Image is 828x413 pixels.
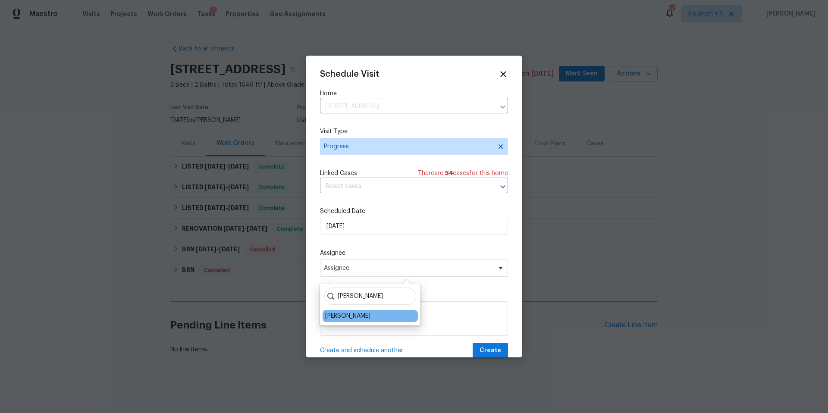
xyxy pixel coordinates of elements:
label: Assignee [320,249,508,257]
label: Scheduled Date [320,207,508,216]
span: Close [499,69,508,79]
input: Enter in an address [320,100,495,113]
span: Progress [324,142,492,151]
input: Select cases [320,180,484,193]
button: Open [497,181,509,193]
span: Assignee [324,265,493,272]
button: Create [473,343,508,359]
span: 54 [445,170,453,176]
div: [PERSON_NAME] [325,312,370,320]
label: Visit Type [320,127,508,136]
input: M/D/YYYY [320,218,508,235]
span: There are case s for this home [418,169,508,178]
span: Create and schedule another [320,346,403,355]
span: Schedule Visit [320,70,379,78]
span: Linked Cases [320,169,357,178]
span: Create [480,345,501,356]
label: Home [320,89,508,98]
